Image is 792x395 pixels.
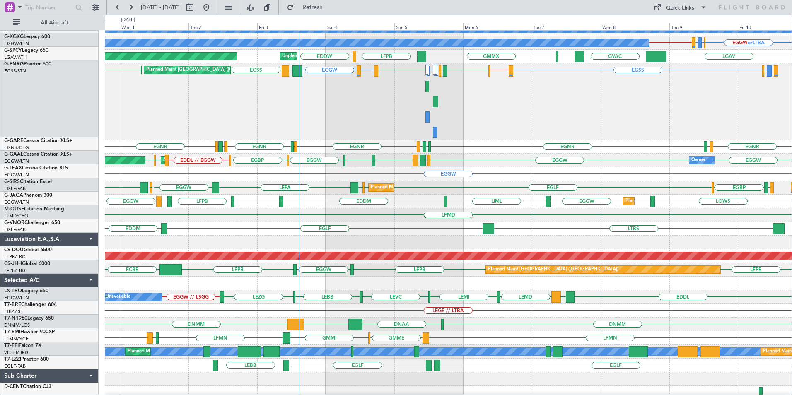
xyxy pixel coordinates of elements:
a: LFMD/CEQ [4,213,28,219]
span: G-SIRS [4,179,20,184]
span: G-SPCY [4,48,22,53]
span: G-LEAX [4,166,22,171]
a: DNMM/LOS [4,322,30,328]
a: G-JAGAPhenom 300 [4,193,52,198]
a: EGLF/FAB [4,226,26,233]
div: [DATE] [121,17,135,24]
div: Planned Maint [GEOGRAPHIC_DATA] ([GEOGRAPHIC_DATA]) [625,195,756,207]
a: T7-EMIHawker 900XP [4,330,55,335]
span: CS-DOU [4,248,24,253]
div: Wed 1 [120,23,188,30]
span: T7-BRE [4,302,21,307]
div: Unplanned Maint [GEOGRAPHIC_DATA] [282,50,367,63]
span: T7-FFI [4,343,19,348]
div: AOG Maint Dusseldorf [163,154,211,166]
a: T7-LZZIPraetor 600 [4,357,49,362]
a: CS-JHHGlobal 6000 [4,261,50,266]
a: EGLF/FAB [4,363,26,369]
a: G-GAALCessna Citation XLS+ [4,152,72,157]
a: LFMN/NCE [4,336,29,342]
div: Planned Maint [GEOGRAPHIC_DATA] ([GEOGRAPHIC_DATA]) [146,64,277,76]
span: T7-LZZI [4,357,21,362]
button: Refresh [283,1,333,14]
div: Mon 6 [463,23,532,30]
a: M-OUSECitation Mustang [4,207,64,212]
a: LTBA/ISL [4,308,23,315]
span: LX-TRO [4,289,22,294]
div: Thu 2 [188,23,257,30]
div: Quick Links [666,4,694,12]
span: G-JAGA [4,193,23,198]
a: G-LEAXCessna Citation XLS [4,166,68,171]
span: T7-N1960 [4,316,27,321]
a: G-ENRGPraetor 600 [4,62,51,67]
a: G-VNORChallenger 650 [4,220,60,225]
a: EGLF/FAB [4,185,26,192]
span: T7-EMI [4,330,20,335]
span: G-ENRG [4,62,24,67]
span: M-OUSE [4,207,24,212]
a: G-SIRSCitation Excel [4,179,52,184]
button: All Aircraft [9,16,90,29]
div: Wed 8 [601,23,669,30]
a: LX-TROLegacy 650 [4,289,48,294]
div: Sat 4 [326,23,394,30]
div: Planned Maint [GEOGRAPHIC_DATA] ([GEOGRAPHIC_DATA]) [488,263,618,276]
span: G-GARE [4,138,23,143]
a: VHHH/HKG [4,349,29,356]
div: Planned Maint [GEOGRAPHIC_DATA] ([GEOGRAPHIC_DATA]) [371,181,501,194]
div: Fri 3 [257,23,326,30]
div: Thu 9 [669,23,738,30]
a: CS-DOUGlobal 6500 [4,248,52,253]
div: A/C Unavailable [96,291,130,303]
a: G-GARECessna Citation XLS+ [4,138,72,143]
a: EGGW/LTN [4,172,29,178]
a: G-SPCYLegacy 650 [4,48,48,53]
span: All Aircraft [22,20,87,26]
a: T7-N1960Legacy 650 [4,316,54,321]
input: Trip Number [25,1,73,14]
a: D-CENTCitation CJ3 [4,384,51,389]
button: Quick Links [650,1,711,14]
span: G-KGKG [4,34,24,39]
span: G-GAAL [4,152,23,157]
div: Tue 7 [532,23,601,30]
a: EGGW/LTN [4,295,29,301]
a: EGNR/CEG [4,145,29,151]
div: Owner [691,154,705,166]
span: Refresh [295,5,330,10]
span: [DATE] - [DATE] [141,4,180,11]
a: LGAV/ATH [4,54,27,60]
a: EGGW/LTN [4,41,29,47]
a: EGGW/LTN [4,158,29,164]
a: T7-BREChallenger 604 [4,302,57,307]
a: LFPB/LBG [4,254,26,260]
a: EGSS/STN [4,68,26,74]
div: Sun 5 [394,23,463,30]
a: LFPB/LBG [4,267,26,274]
a: EGGW/LTN [4,199,29,205]
div: Planned Maint [GEOGRAPHIC_DATA] ([GEOGRAPHIC_DATA]) [128,345,258,358]
span: CS-JHH [4,261,22,266]
a: G-KGKGLegacy 600 [4,34,50,39]
a: T7-FFIFalcon 7X [4,343,41,348]
span: G-VNOR [4,220,24,225]
span: D-CENT [4,384,23,389]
